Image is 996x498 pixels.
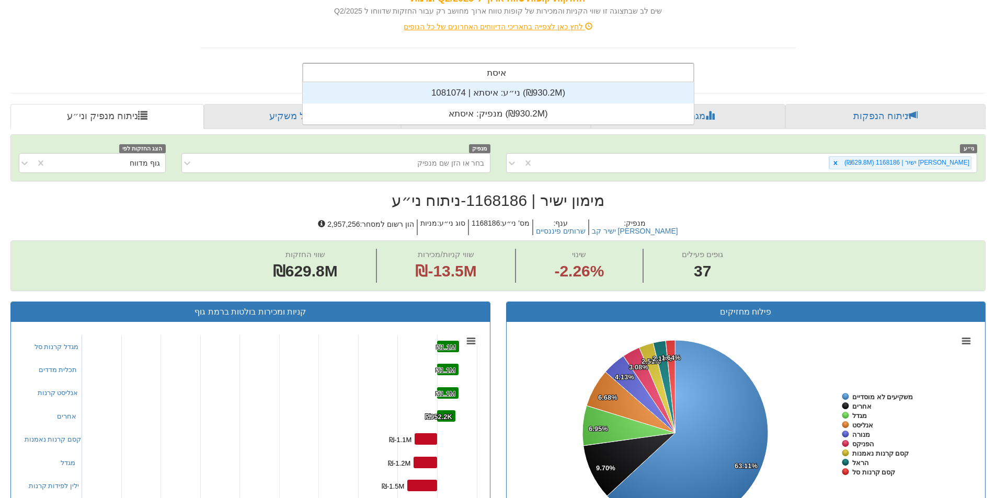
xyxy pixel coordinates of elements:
[536,227,586,235] button: שרותים פיננסיים
[852,459,869,467] tspan: הראל
[852,412,867,420] tspan: מגדל
[852,440,874,448] tspan: הפניקס
[598,393,617,401] tspan: 6.68%
[382,482,404,490] tspan: ₪-1.5M
[572,250,586,259] span: שינוי
[38,389,78,397] a: אנליסט קרנות
[436,343,456,351] tspan: ₪1.1M
[642,357,661,365] tspan: 2.51%
[315,219,417,236] h5: הון רשום למסחר : 2,957,256
[273,262,338,280] span: ₪629.8M
[852,421,873,429] tspan: אנליסט
[200,6,796,16] div: שים לב שבתצוגה זו שווי הקניות והמכירות של קופות טווח ארוך מחושב רק עבור החזקות שדווחו ל Q2/2025
[468,219,532,236] h5: מס' ני״ע : 1168186
[39,366,77,374] a: תכלית מדדים
[57,412,76,420] a: אחרים
[661,354,681,362] tspan: 1.64%
[25,435,81,443] a: קסם קרנות נאמנות
[10,104,204,129] a: ניתוח מנפיק וני״ע
[415,262,476,280] span: ₪-13.5M
[303,83,694,103] div: ני״ע: ‏איסתא | 1081074 ‎(₪930.2M)‎
[119,144,165,153] span: הצג החזקות לפי
[960,144,977,153] span: ני״ע
[19,307,482,317] h3: קניות ומכירות בולטות ברמת גוף
[852,393,913,401] tspan: משקיעים לא מוסדיים
[735,462,758,470] tspan: 63.11%
[852,468,895,476] tspan: קסם קרנות סל
[303,83,694,124] div: grid
[852,431,870,438] tspan: מנורה
[435,366,455,374] tspan: ₪1.1M
[417,158,485,168] div: בחר או הזן שם מנפיק
[192,21,804,32] div: לחץ כאן לצפייה בתאריכי הדיווחים האחרונים של כל הגופים
[514,307,978,317] h3: פילוח מחזיקים
[682,250,723,259] span: גופים פעילים
[592,227,678,235] button: [PERSON_NAME] ישיר קב
[10,192,986,209] h2: מימון ישיר | 1168186 - ניתוח ני״ע
[596,464,615,472] tspan: 9.70%
[303,103,694,124] div: מנפיק: ‏איסתא ‎(₪930.2M)‎
[61,459,75,467] a: מגדל
[435,390,455,398] tspan: ₪1.1M
[588,219,681,236] h5: מנפיק :
[417,219,468,236] h5: סוג ני״ע : מניות
[35,343,78,351] a: מגדל קרנות סל
[469,144,490,153] span: מנפיק
[841,157,971,169] div: [PERSON_NAME] ישיר | 1168186 (₪629.8M)
[425,413,453,421] tspan: ₪952.2K
[615,373,634,381] tspan: 4.13%
[130,158,160,168] div: גוף מדווח
[285,250,325,259] span: שווי החזקות
[589,425,608,433] tspan: 6.95%
[389,436,411,444] tspan: ₪-1.1M
[388,459,410,467] tspan: ₪-1.2M
[852,402,872,410] tspan: אחרים
[29,482,79,490] a: ילין לפידות קרנות
[629,363,648,371] tspan: 3.08%
[204,104,400,129] a: פרופיל משקיע
[532,219,588,236] h5: ענף :
[418,250,474,259] span: שווי קניות/מכירות
[554,260,604,283] span: -2.26%
[852,449,909,457] tspan: קסם קרנות נאמנות
[785,104,986,129] a: ניתוח הנפקות
[682,260,723,283] span: 37
[652,355,672,363] tspan: 2.19%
